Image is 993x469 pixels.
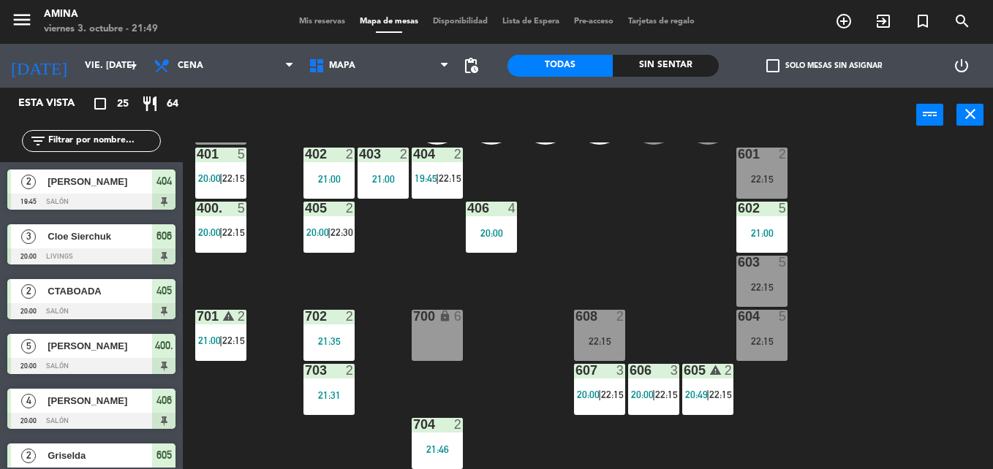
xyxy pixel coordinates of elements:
i: add_circle_outline [835,12,853,30]
span: | [219,335,222,346]
div: 21:35 [303,336,355,346]
span: [PERSON_NAME] [48,338,152,354]
i: warning [709,364,722,376]
i: turned_in_not [914,12,932,30]
span: 19:45 [415,172,437,184]
div: 2 [725,364,733,377]
span: 3 [21,229,36,244]
span: 22:15 [601,389,624,400]
span: 25 [117,96,129,113]
i: menu [11,9,33,31]
div: 5 [779,256,788,269]
div: 2 [454,148,463,161]
div: 5 [779,202,788,215]
span: 22:15 [222,335,245,346]
span: Mapa de mesas [352,18,426,26]
div: 5 [779,310,788,323]
span: 5 [21,339,36,354]
div: Amina [44,7,158,22]
span: 20:00 [306,226,329,238]
div: viernes 3. octubre - 21:49 [44,22,158,37]
div: 603 [738,256,739,269]
div: 5 [238,202,246,215]
div: 2 [346,148,355,161]
span: 20:00 [577,389,600,400]
div: Esta vista [7,95,105,113]
span: 4 [21,394,36,408]
div: 2 [346,310,355,323]
span: Tarjetas de regalo [621,18,702,26]
span: Disponibilidad [426,18,495,26]
i: power_settings_new [953,57,970,75]
div: 406 [467,202,468,215]
div: 21:46 [412,444,463,454]
span: 606 [156,227,172,245]
span: Mapa [329,61,355,71]
span: 22:15 [439,172,461,184]
span: | [436,172,439,184]
span: | [328,226,331,238]
div: 6 [454,310,463,323]
div: 2 [454,418,463,431]
span: 20:00 [198,226,221,238]
div: 3 [616,364,625,377]
div: 2 [779,148,788,161]
div: 4 [508,202,517,215]
div: 2 [238,310,246,323]
span: 22:30 [331,226,353,238]
div: 20:00 [466,228,517,238]
div: 5 [238,148,246,161]
span: 20:00 [198,172,221,184]
div: 21:00 [736,228,788,238]
button: close [956,104,983,126]
div: 601 [738,148,739,161]
div: 22:15 [736,174,788,184]
div: 404 [413,148,414,161]
div: 602 [738,202,739,215]
span: Pre-acceso [567,18,621,26]
span: check_box_outline_blank [766,59,779,72]
div: 2 [400,148,409,161]
button: menu [11,9,33,36]
span: CTABOADA [48,283,152,299]
div: 22:15 [736,336,788,346]
span: [PERSON_NAME] [48,393,152,408]
div: 22:15 [574,336,625,346]
div: 22:15 [736,282,788,292]
div: 607 [575,364,576,377]
i: power_input [921,105,939,123]
i: restaurant [141,95,159,113]
div: 3 [671,364,679,377]
div: 21:00 [358,174,409,184]
div: 403 [359,148,360,161]
div: 606 [630,364,630,377]
span: 605 [156,446,172,464]
div: 704 [413,418,414,431]
i: filter_list [29,132,47,150]
div: Sin sentar [613,55,718,77]
span: 2 [21,449,36,463]
i: warning [222,310,235,322]
span: | [219,226,222,238]
span: 2 [21,175,36,189]
span: 64 [167,96,178,113]
input: Filtrar por nombre... [47,133,160,149]
div: 21:31 [303,390,355,400]
span: 22:15 [655,389,678,400]
div: 608 [575,310,576,323]
i: arrow_drop_down [125,57,143,75]
div: 700 [413,310,414,323]
span: pending_actions [462,57,480,75]
div: Todas [507,55,613,77]
label: Solo mesas sin asignar [766,59,882,72]
span: 22:15 [222,226,245,238]
div: 2 [346,202,355,215]
span: Griselda [48,448,152,463]
span: 400. [155,337,173,354]
span: | [706,389,709,400]
i: crop_square [91,95,109,113]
